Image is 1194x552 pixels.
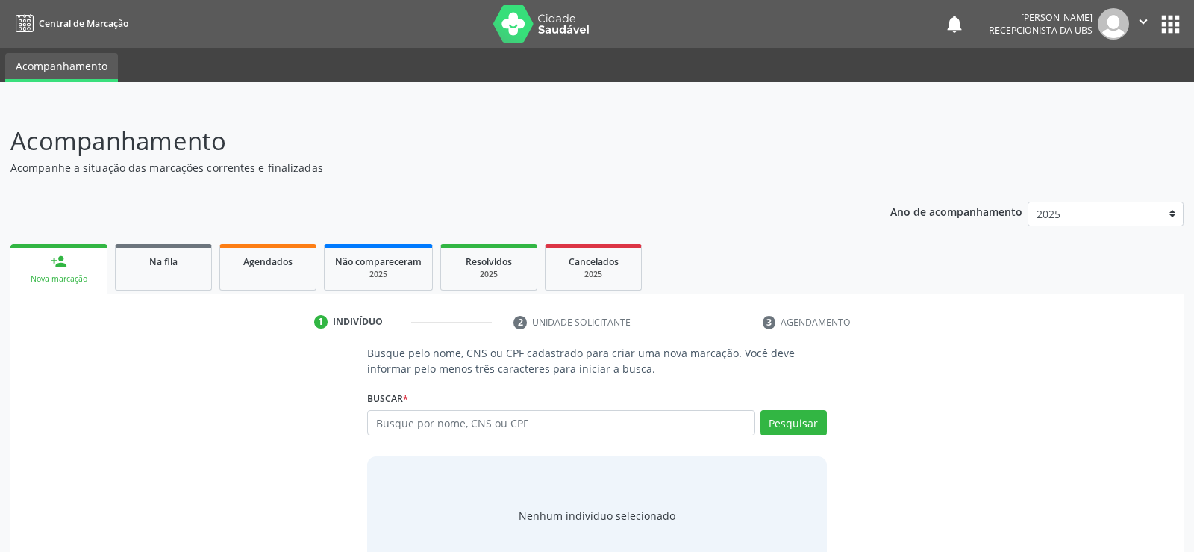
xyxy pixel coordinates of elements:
div: 2025 [335,269,422,280]
button: Pesquisar [760,410,827,435]
p: Acompanhamento [10,123,831,160]
p: Ano de acompanhamento [890,202,1022,220]
span: Cancelados [569,255,619,268]
button: notifications [944,13,965,34]
div: Indivíduo [333,315,383,329]
a: Acompanhamento [5,53,118,82]
div: 1 [314,315,328,329]
button:  [1129,8,1157,40]
span: Resolvidos [466,255,512,268]
a: Central de Marcação [10,11,128,36]
span: Agendados [243,255,293,268]
div: person_add [51,253,67,270]
span: Recepcionista da UBS [989,24,1093,37]
div: 2025 [556,269,631,280]
div: [PERSON_NAME] [989,11,1093,24]
button: apps [1157,11,1184,37]
span: Central de Marcação [39,17,128,30]
input: Busque por nome, CNS ou CPF [367,410,754,435]
p: Busque pelo nome, CNS ou CPF cadastrado para criar uma nova marcação. Você deve informar pelo men... [367,345,826,376]
div: Nova marcação [21,273,97,285]
div: 2025 [451,269,526,280]
span: Na fila [149,255,178,268]
div: Nenhum indivíduo selecionado [519,508,675,524]
img: img [1098,8,1129,40]
span: Não compareceram [335,255,422,268]
i:  [1135,13,1151,30]
p: Acompanhe a situação das marcações correntes e finalizadas [10,160,831,176]
label: Buscar [367,387,408,410]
